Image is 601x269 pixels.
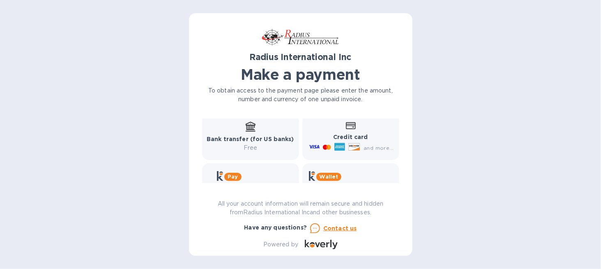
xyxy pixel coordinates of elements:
b: Bank transfer (for US banks) [207,136,294,142]
u: Contact us [323,225,357,232]
p: All your account information will remain secure and hidden from Radius International Inc and othe... [202,199,399,217]
p: To obtain access to the payment page please enter the amount, number and currency of one unpaid i... [202,86,399,104]
b: Pay [228,174,238,180]
span: and more... [364,145,394,151]
b: Radius International Inc [250,52,352,62]
b: Credit card [333,134,368,140]
p: Free [207,144,294,152]
h1: Make a payment [202,66,399,83]
p: Powered by [263,240,298,249]
b: Wallet [320,174,338,180]
b: Have any questions? [244,224,307,231]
